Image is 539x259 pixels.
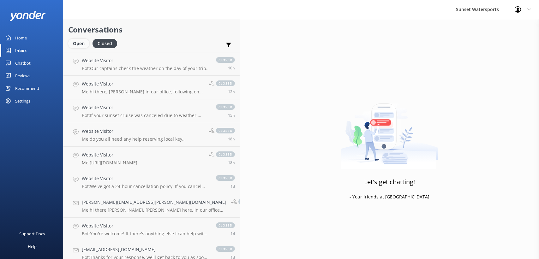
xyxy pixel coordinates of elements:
[231,184,235,189] span: Sep 12 2025 01:33am (UTC -05:00) America/Cancun
[93,40,120,47] a: Closed
[82,184,210,189] p: Bot: We've got a 24-hour cancellation policy. If you cancel more than 24 hours in advance, you'll...
[82,89,204,95] p: Me: hi there, [PERSON_NAME] in our office, following on from our chat bot - when are you going to...
[82,136,204,142] p: Me: do you all need any help reserving local key [DEMOGRAPHIC_DATA] resident here to help
[228,89,235,94] span: Sep 12 2025 08:17pm (UTC -05:00) America/Cancun
[68,24,235,36] h2: Conversations
[350,193,429,200] p: - Your friends at [GEOGRAPHIC_DATA]
[82,231,210,237] p: Bot: You're welcome! If there's anything else I can help with, let me know!
[82,66,210,71] p: Bot: Our captains check the weather on the day of your trip. If conditions are unsafe, the trip w...
[228,160,235,165] span: Sep 12 2025 02:10pm (UTC -05:00) America/Cancun
[82,113,210,118] p: Bot: If your sunset cruise was canceled due to weather, you'll receive a full refund. Just give o...
[228,136,235,142] span: Sep 12 2025 02:15pm (UTC -05:00) America/Cancun
[364,177,415,187] h3: Let's get chatting!
[68,39,89,48] div: Open
[63,99,240,123] a: Website VisitorBot:If your sunset cruise was canceled due to weather, you'll receive a full refun...
[238,199,257,204] span: closed
[63,76,240,99] a: Website VisitorMe:hi there, [PERSON_NAME] in our office, following on from our chat bot - when ar...
[341,90,438,169] img: artwork of a man stealing a conversation from at giant smartphone
[15,44,27,57] div: Inbox
[15,32,27,44] div: Home
[228,113,235,118] span: Sep 12 2025 05:52pm (UTC -05:00) America/Cancun
[20,227,45,240] div: Support Docs
[82,151,137,158] h4: Website Visitor
[82,175,210,182] h4: Website Visitor
[93,39,117,48] div: Closed
[82,199,226,206] h4: [PERSON_NAME][EMAIL_ADDRESS][PERSON_NAME][DOMAIN_NAME]
[63,52,240,76] a: Website VisitorBot:Our captains check the weather on the day of your trip. If conditions are unsa...
[82,160,137,166] p: Me: [URL][DOMAIN_NAME]
[231,231,235,236] span: Sep 11 2025 06:09pm (UTC -05:00) America/Cancun
[82,57,210,64] h4: Website Visitor
[15,69,30,82] div: Reviews
[63,123,240,147] a: Website VisitorMe:do you all need any help reserving local key [DEMOGRAPHIC_DATA] resident here t...
[216,222,235,228] span: closed
[216,104,235,110] span: closed
[9,11,46,21] img: yonder-white-logo.png
[63,218,240,241] a: Website VisitorBot:You're welcome! If there's anything else I can help with, let me know!closed1d
[216,128,235,133] span: closed
[216,151,235,157] span: closed
[15,57,31,69] div: Chatbot
[15,95,30,107] div: Settings
[63,194,240,218] a: [PERSON_NAME][EMAIL_ADDRESS][PERSON_NAME][DOMAIN_NAME]Me:hi there [PERSON_NAME], [PERSON_NAME] he...
[63,170,240,194] a: Website VisitorBot:We've got a 24-hour cancellation policy. If you cancel more than 24 hours in a...
[216,57,235,63] span: closed
[15,82,39,95] div: Recommend
[82,128,204,135] h4: Website Visitor
[82,222,210,229] h4: Website Visitor
[82,80,204,87] h4: Website Visitor
[63,147,240,170] a: Website VisitorMe:[URL][DOMAIN_NAME]closed18h
[68,40,93,47] a: Open
[216,80,235,86] span: closed
[216,246,235,252] span: closed
[216,175,235,181] span: closed
[28,240,37,253] div: Help
[82,104,210,111] h4: Website Visitor
[82,246,210,253] h4: [EMAIL_ADDRESS][DOMAIN_NAME]
[82,207,226,213] p: Me: hi there [PERSON_NAME], [PERSON_NAME] here, in our office and following on from our chat bot
[228,65,235,71] span: Sep 12 2025 10:32pm (UTC -05:00) America/Cancun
